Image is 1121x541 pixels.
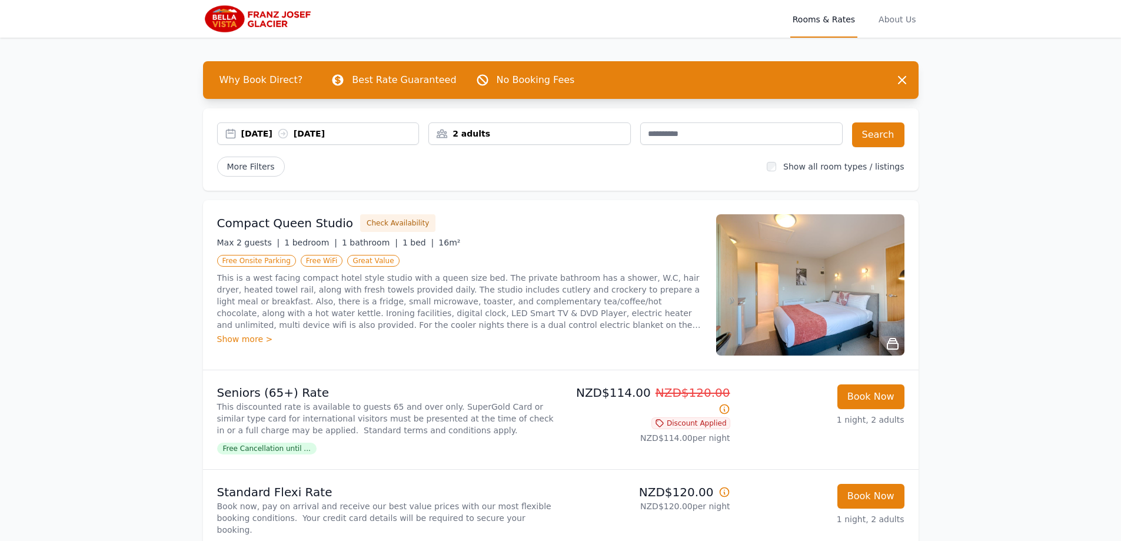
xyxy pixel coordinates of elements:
[566,384,730,417] p: NZD$114.00
[217,443,317,454] span: Free Cancellation until ...
[360,214,435,232] button: Check Availability
[217,238,280,247] span: Max 2 guests |
[217,255,296,267] span: Free Onsite Parking
[217,157,285,177] span: More Filters
[497,73,575,87] p: No Booking Fees
[429,128,630,140] div: 2 adults
[656,386,730,400] span: NZD$120.00
[740,513,904,525] p: 1 night, 2 adults
[837,484,904,509] button: Book Now
[566,484,730,500] p: NZD$120.00
[566,500,730,512] p: NZD$120.00 per night
[217,500,556,536] p: Book now, pay on arrival and receive our best value prices with our most flexible booking conditi...
[203,5,316,33] img: Bella Vista Franz Josef Glacier
[403,238,434,247] span: 1 bed |
[241,128,419,140] div: [DATE] [DATE]
[217,215,354,231] h3: Compact Queen Studio
[438,238,460,247] span: 16m²
[217,333,702,345] div: Show more >
[284,238,337,247] span: 1 bedroom |
[352,73,456,87] p: Best Rate Guaranteed
[217,272,702,331] p: This is a west facing compact hotel style studio with a queen size bed. The private bathroom has ...
[217,401,556,436] p: This discounted rate is available to guests 65 and over only. SuperGold Card or similar type card...
[301,255,343,267] span: Free WiFi
[217,484,556,500] p: Standard Flexi Rate
[783,162,904,171] label: Show all room types / listings
[740,414,904,426] p: 1 night, 2 adults
[210,68,312,92] span: Why Book Direct?
[217,384,556,401] p: Seniors (65+) Rate
[651,417,730,429] span: Discount Applied
[852,122,904,147] button: Search
[566,432,730,444] p: NZD$114.00 per night
[342,238,398,247] span: 1 bathroom |
[837,384,904,409] button: Book Now
[347,255,399,267] span: Great Value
